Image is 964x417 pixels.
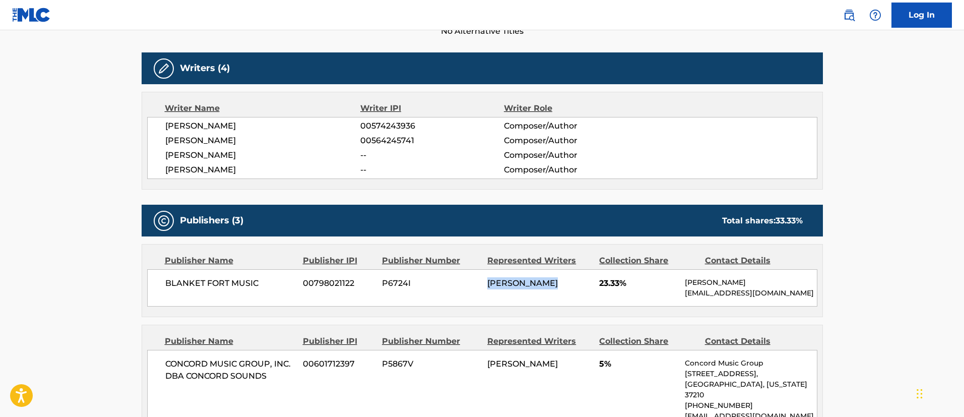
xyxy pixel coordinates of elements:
img: Writers [158,63,170,75]
span: Composer/Author [504,149,634,161]
span: 00601712397 [303,358,374,370]
div: Collection Share [599,335,697,347]
p: Concord Music Group [685,358,816,369]
span: BLANKET FORT MUSIC [165,277,296,289]
span: [PERSON_NAME] [487,359,558,369]
span: P5867V [382,358,480,370]
span: [PERSON_NAME] [487,278,558,288]
div: Total shares: [722,215,803,227]
span: 23.33% [599,277,677,289]
p: [GEOGRAPHIC_DATA], [US_STATE] 37210 [685,379,816,400]
span: 00574243936 [360,120,503,132]
span: [PERSON_NAME] [165,164,361,176]
img: help [869,9,881,21]
h5: Writers (4) [180,63,230,74]
span: [PERSON_NAME] [165,149,361,161]
span: Composer/Author [504,164,634,176]
span: [PERSON_NAME] [165,135,361,147]
div: Writer Name [165,102,361,114]
div: Contact Details [705,335,803,347]
span: Composer/Author [504,135,634,147]
p: [PHONE_NUMBER] [685,400,816,411]
span: 00798021122 [303,277,374,289]
div: Publisher IPI [303,255,374,267]
a: Public Search [839,5,859,25]
div: Writer IPI [360,102,504,114]
span: -- [360,164,503,176]
div: Publisher Name [165,335,295,347]
p: [STREET_ADDRESS], [685,369,816,379]
div: Collection Share [599,255,697,267]
iframe: Chat Widget [914,369,964,417]
a: Log In [891,3,952,28]
div: Represented Writers [487,255,592,267]
span: P6724I [382,277,480,289]
span: No Alternative Titles [142,25,823,37]
div: Publisher Number [382,255,480,267]
div: Publisher Number [382,335,480,347]
span: [PERSON_NAME] [165,120,361,132]
img: Publishers [158,215,170,227]
div: Drag [917,379,923,409]
p: [PERSON_NAME] [685,277,816,288]
span: CONCORD MUSIC GROUP, INC. DBA CONCORD SOUNDS [165,358,296,382]
div: Represented Writers [487,335,592,347]
div: Writer Role [504,102,634,114]
img: MLC Logo [12,8,51,22]
div: Publisher Name [165,255,295,267]
h5: Publishers (3) [180,215,243,226]
div: Help [865,5,885,25]
div: Publisher IPI [303,335,374,347]
p: [EMAIL_ADDRESS][DOMAIN_NAME] [685,288,816,299]
span: 5% [599,358,677,370]
span: 33.33 % [776,216,803,225]
span: 00564245741 [360,135,503,147]
img: search [843,9,855,21]
span: -- [360,149,503,161]
div: Contact Details [705,255,803,267]
span: Composer/Author [504,120,634,132]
